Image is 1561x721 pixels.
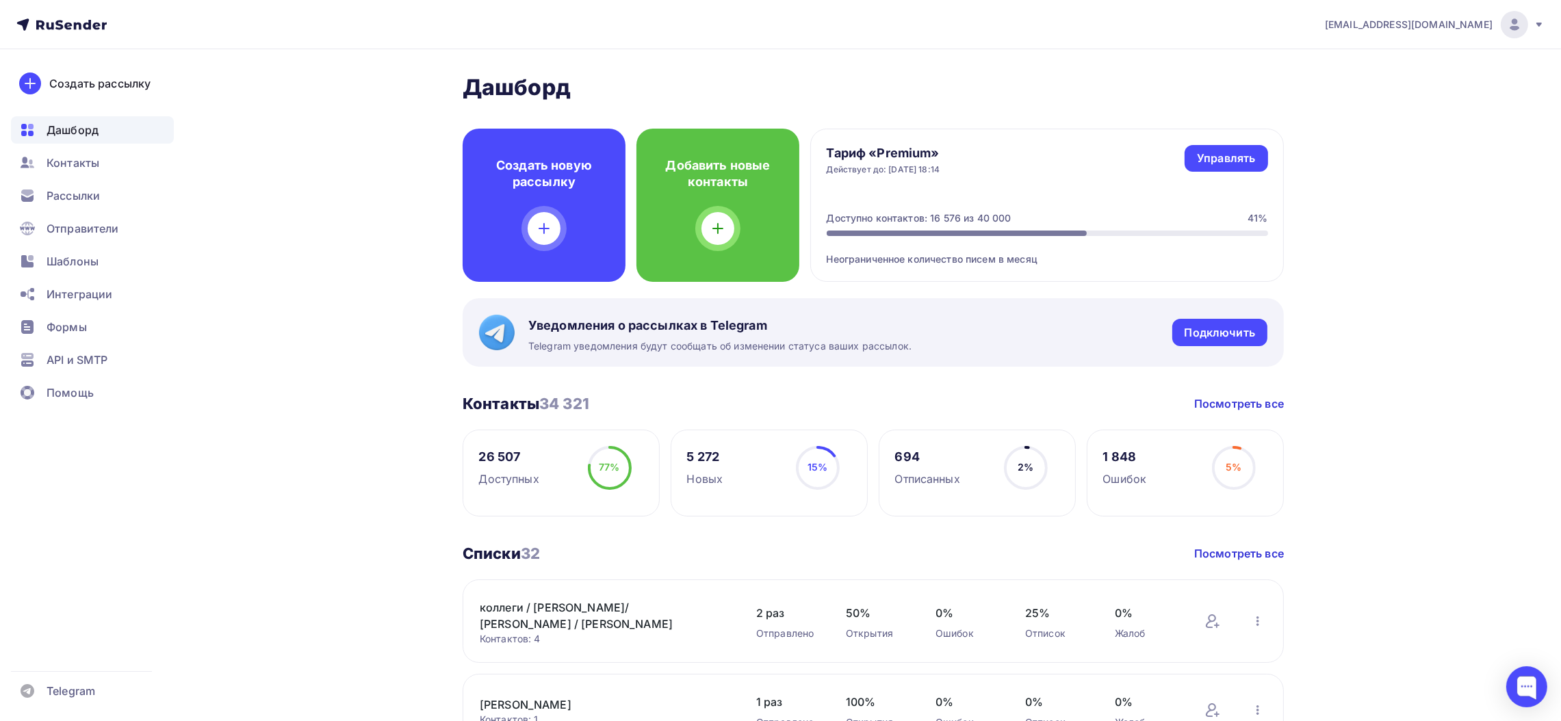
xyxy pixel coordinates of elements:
span: 2 раз [756,605,818,621]
h2: Дашборд [463,74,1284,101]
span: 0% [1115,694,1177,710]
span: 2% [1018,461,1033,473]
span: Дашборд [47,122,99,138]
span: [EMAIL_ADDRESS][DOMAIN_NAME] [1325,18,1493,31]
div: Действует до: [DATE] 18:14 [827,164,940,175]
h3: Контакты [463,394,589,413]
a: Рассылки [11,182,174,209]
span: 50% [846,605,908,621]
div: 1 848 [1103,449,1147,465]
span: 0% [936,694,998,710]
div: Ошибок [936,627,998,640]
span: 34 321 [539,395,589,412]
span: 15% [808,461,827,473]
div: Отписок [1025,627,1087,640]
h4: Тариф «Premium» [827,145,940,161]
span: 77% [599,461,619,473]
div: Жалоб [1115,627,1177,640]
div: 5 272 [687,449,723,465]
a: Отправители [11,215,174,242]
div: Ошибок [1103,471,1147,487]
span: 0% [936,605,998,621]
span: Telegram уведомления будут сообщать об изменении статуса ваших рассылок. [528,339,912,353]
span: Уведомления о рассылках в Telegram [528,317,912,334]
div: Отписанных [895,471,960,487]
div: Отправлено [756,627,818,640]
h3: Списки [463,544,540,563]
a: Контакты [11,149,174,176]
span: Интеграции [47,286,112,302]
a: [EMAIL_ADDRESS][DOMAIN_NAME] [1325,11,1545,38]
div: Доступно контактов: 16 576 из 40 000 [827,211,1011,225]
span: 5% [1226,461,1241,473]
span: Рассылки [47,187,100,204]
div: 694 [895,449,960,465]
span: Шаблоны [47,253,99,270]
div: Открытия [846,627,908,640]
a: Шаблоны [11,248,174,275]
div: Новых [687,471,723,487]
a: коллеги / [PERSON_NAME]/ [PERSON_NAME] / [PERSON_NAME] [480,599,712,632]
span: 0% [1115,605,1177,621]
div: Создать рассылку [49,75,151,92]
span: Формы [47,319,87,335]
a: Посмотреть все [1194,395,1284,412]
a: [PERSON_NAME] [480,696,712,713]
div: Управлять [1197,150,1255,166]
span: 0% [1025,694,1087,710]
div: Подключить [1185,325,1255,341]
span: API и SMTP [47,352,107,368]
a: Дашборд [11,116,174,144]
div: Неограниченное количество писем в месяц [827,236,1268,266]
span: Отправители [47,220,119,237]
a: Формы [11,313,174,341]
span: 1 раз [756,694,818,710]
span: Контакты [47,155,99,171]
div: 26 507 [479,449,539,465]
span: 32 [521,545,540,562]
span: Telegram [47,683,95,699]
span: 25% [1025,605,1087,621]
h4: Создать новую рассылку [485,157,604,190]
span: 100% [846,694,908,710]
div: Доступных [479,471,539,487]
a: Посмотреть все [1194,545,1284,562]
div: Контактов: 4 [480,632,729,646]
div: 41% [1248,211,1267,225]
h4: Добавить новые контакты [658,157,777,190]
span: Помощь [47,384,94,401]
